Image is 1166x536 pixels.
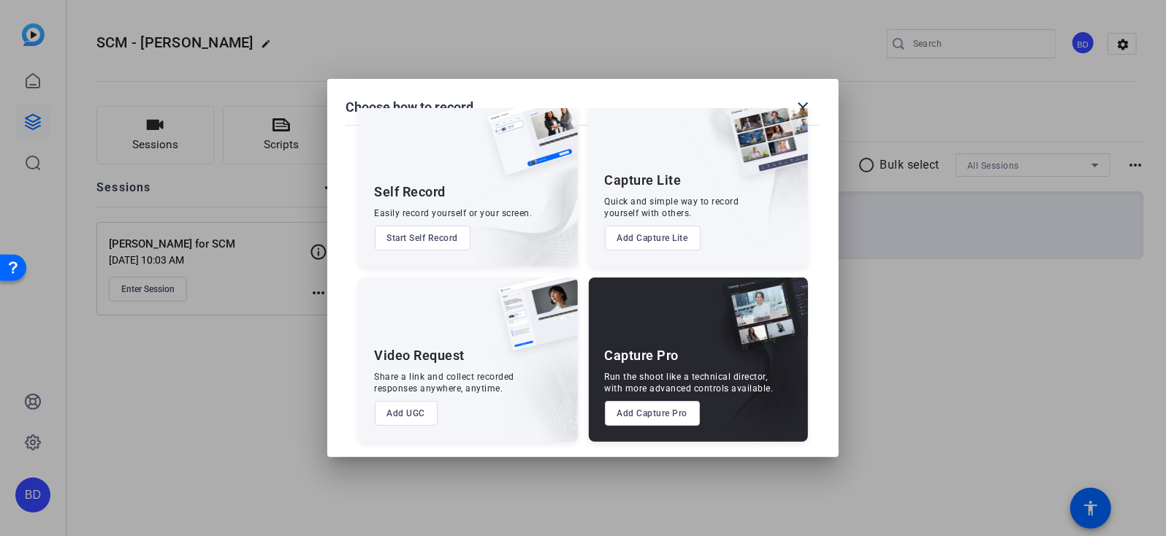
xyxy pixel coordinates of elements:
button: Add Capture Lite [605,226,701,250]
div: Quick and simple way to record yourself with others. [605,196,739,219]
mat-icon: close [794,99,812,116]
div: Share a link and collect recorded responses anywhere, anytime. [375,371,515,394]
img: self-record.png [477,102,578,190]
button: Add UGC [375,401,438,426]
img: capture-pro.png [712,277,808,367]
img: ugc-content.png [487,277,578,366]
img: embarkstudio-capture-lite.png [677,102,808,248]
img: capture-lite.png [717,102,808,191]
img: embarkstudio-capture-pro.png [700,296,808,442]
div: Capture Pro [605,347,679,364]
div: Video Request [375,347,465,364]
img: embarkstudio-self-record.png [451,134,578,267]
button: Add Capture Pro [605,401,701,426]
button: Start Self Record [375,226,471,250]
div: Run the shoot like a technical director, with more advanced controls available. [605,371,774,394]
h1: Choose how to record [346,99,473,116]
div: Capture Lite [605,172,682,189]
div: Self Record [375,183,446,201]
div: Easily record yourself or your screen. [375,207,533,219]
img: embarkstudio-ugc-content.png [493,323,578,442]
